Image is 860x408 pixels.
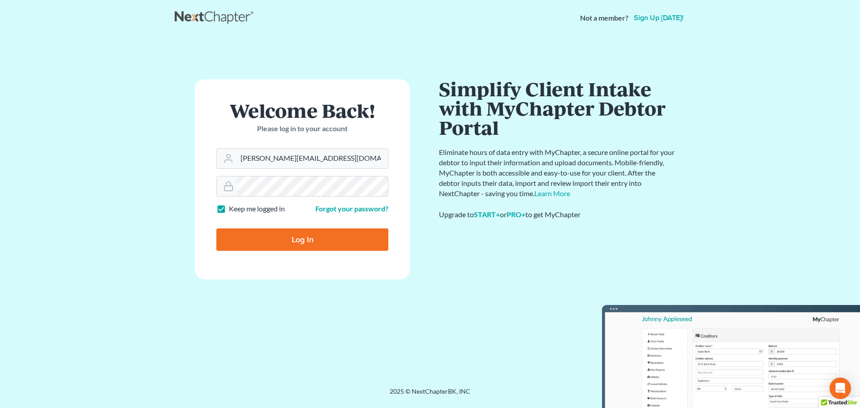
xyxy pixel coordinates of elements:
[507,210,525,218] a: PRO+
[830,378,851,399] div: Open Intercom Messenger
[439,147,676,198] p: Eliminate hours of data entry with MyChapter, a secure online portal for your debtor to input the...
[580,13,628,23] strong: Not a member?
[315,204,388,213] a: Forgot your password?
[439,209,676,219] div: Upgrade to or to get MyChapter
[474,210,500,218] a: START+
[632,14,685,21] a: Sign up [DATE]!
[216,124,388,134] p: Please log in to your account
[237,149,388,168] input: Email Address
[534,189,570,197] a: Learn More
[216,228,388,251] input: Log In
[175,387,685,403] div: 2025 © NextChapterBK, INC
[229,204,285,214] label: Keep me logged in
[439,79,676,137] h1: Simplify Client Intake with MyChapter Debtor Portal
[216,101,388,120] h1: Welcome Back!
